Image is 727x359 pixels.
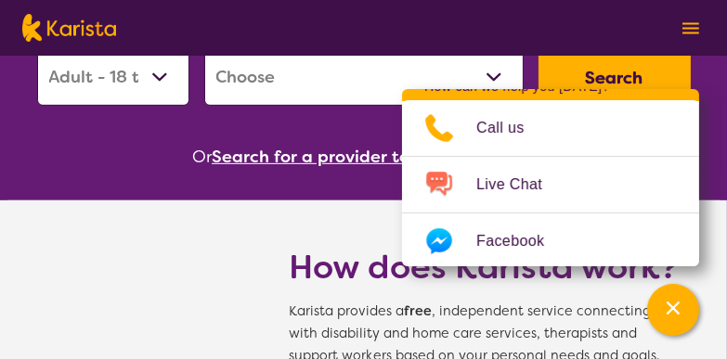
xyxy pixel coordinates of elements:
img: menu [682,22,699,34]
button: Search [539,50,691,106]
div: Channel Menu [402,89,699,266]
button: Search for a provider to leave a review [212,143,535,171]
b: free [405,302,433,320]
span: Call us [476,114,547,142]
span: Or [192,143,212,171]
p: How can we help you [DATE]? [424,79,677,95]
img: Karista logo [22,14,116,42]
ul: Choose channel [402,100,699,326]
h1: How does Karista work? [290,245,680,289]
span: Live Chat [476,171,565,199]
button: Channel Menu [647,284,699,336]
span: Facebook [476,227,566,255]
